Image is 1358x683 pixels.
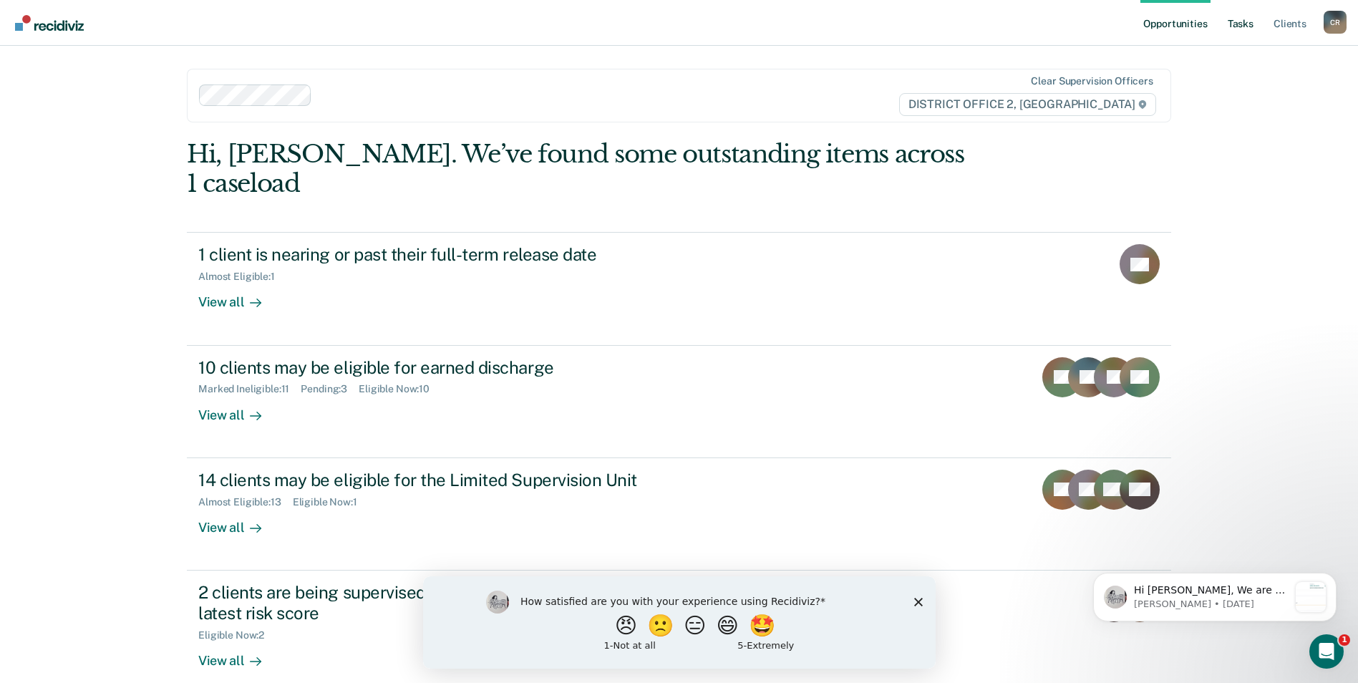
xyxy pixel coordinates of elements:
[198,283,278,311] div: View all
[62,40,217,407] span: Hi [PERSON_NAME], We are so excited to announce a brand new feature: AI case note search! 📣 Findi...
[198,271,286,283] div: Almost Eligible : 1
[1031,75,1153,87] div: Clear supervision officers
[301,383,359,395] div: Pending : 3
[423,576,936,669] iframe: Survey by Kim from Recidiviz
[198,470,701,490] div: 14 clients may be eligible for the Limited Supervision Unit
[293,496,369,508] div: Eligible Now : 1
[198,582,701,624] div: 2 clients are being supervised at a level that does not match their latest risk score
[1072,544,1358,644] iframe: Intercom notifications message
[187,458,1171,571] a: 14 clients may be eligible for the Limited Supervision UnitAlmost Eligible:13Eligible Now:1View all
[198,357,701,378] div: 10 clients may be eligible for earned discharge
[1324,11,1347,34] button: Profile dropdown button
[198,629,276,641] div: Eligible Now : 2
[198,383,301,395] div: Marked Ineligible : 11
[62,54,217,67] p: Message from Kim, sent 1w ago
[899,93,1156,116] span: DISTRICT OFFICE 2, [GEOGRAPHIC_DATA]
[198,508,278,536] div: View all
[1309,634,1344,669] iframe: Intercom live chat
[198,395,278,423] div: View all
[15,15,84,31] img: Recidiviz
[359,383,441,395] div: Eligible Now : 10
[198,244,701,265] div: 1 client is nearing or past their full-term release date
[1324,11,1347,34] div: C R
[187,346,1171,458] a: 10 clients may be eligible for earned dischargeMarked Ineligible:11Pending:3Eligible Now:10View all
[1339,634,1350,646] span: 1
[198,641,278,669] div: View all
[198,496,293,508] div: Almost Eligible : 13
[187,140,974,198] div: Hi, [PERSON_NAME]. We’ve found some outstanding items across 1 caseload
[187,232,1171,345] a: 1 client is nearing or past their full-term release dateAlmost Eligible:1View all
